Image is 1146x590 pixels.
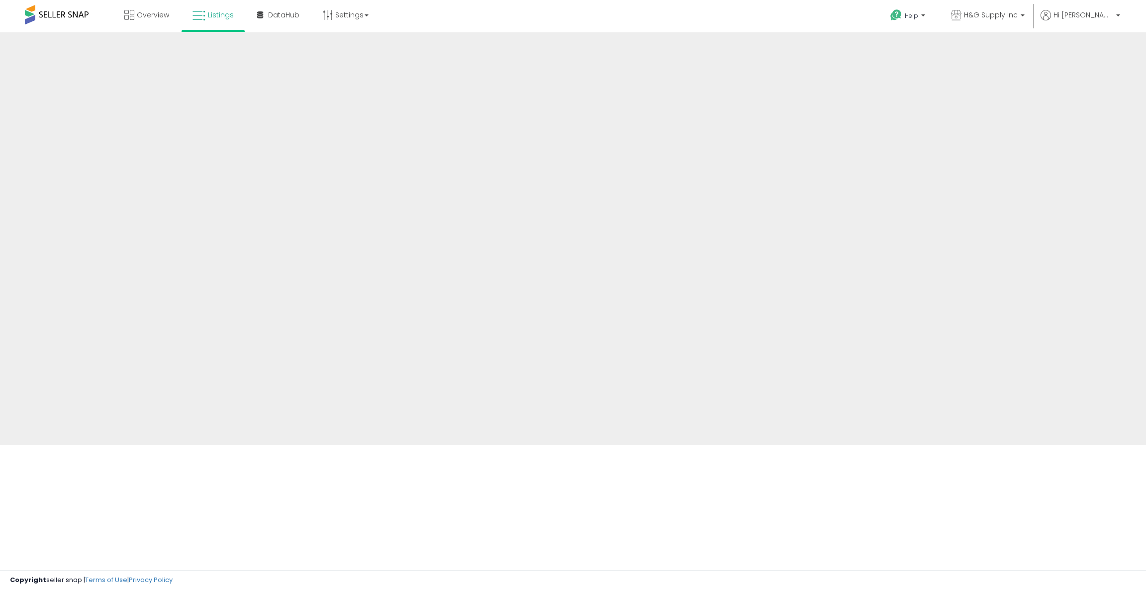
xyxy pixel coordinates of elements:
span: DataHub [268,10,299,20]
span: Listings [208,10,234,20]
a: Hi [PERSON_NAME] [1041,10,1120,32]
span: H&G Supply Inc [964,10,1018,20]
span: Overview [137,10,169,20]
a: Help [882,1,935,32]
i: Get Help [890,9,902,21]
span: Hi [PERSON_NAME] [1053,10,1113,20]
span: Help [905,11,918,20]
